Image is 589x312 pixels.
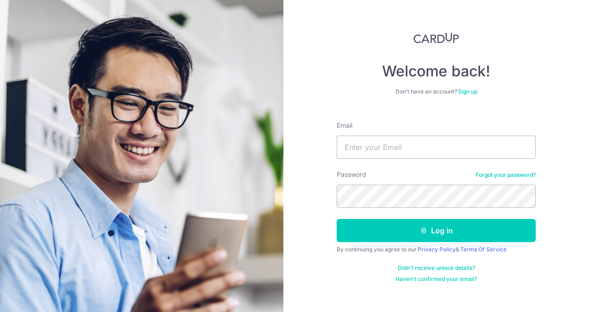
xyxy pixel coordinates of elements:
[476,171,536,179] a: Forgot your password?
[337,136,536,159] input: Enter your Email
[398,264,475,272] a: Didn't receive unlock details?
[458,88,477,95] a: Sign up
[414,32,459,44] img: CardUp Logo
[337,170,366,179] label: Password
[337,219,536,242] button: Log in
[395,275,477,283] a: Haven't confirmed your email?
[337,246,536,253] div: By continuing you agree to our &
[337,121,352,130] label: Email
[418,246,456,253] a: Privacy Policy
[460,246,507,253] a: Terms Of Service
[337,62,536,81] h4: Welcome back!
[337,88,536,95] div: Don’t have an account?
